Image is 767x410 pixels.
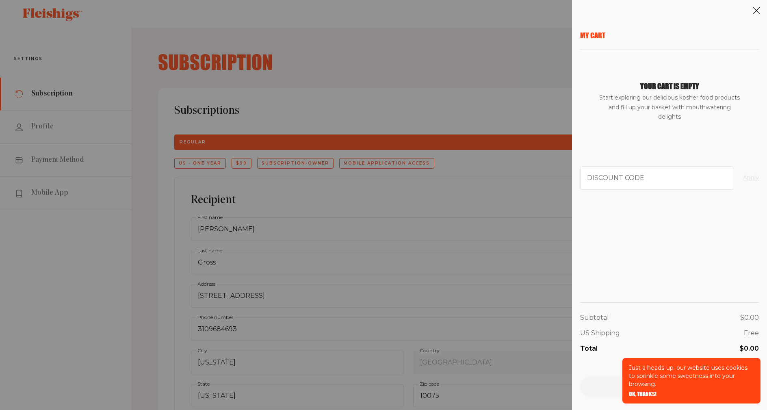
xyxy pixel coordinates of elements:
p: $0.00 [739,343,759,354]
input: Discount code [580,166,733,190]
p: $0.00 [740,312,759,323]
p: Total [580,343,598,354]
p: US Shipping [580,328,620,338]
p: Free [744,328,759,338]
p: Just a heads-up: our website uses cookies to sprinkle some sweetness into your browsing. [629,364,754,388]
button: OK, THANKS! [629,391,656,397]
h1: Your cart is empty [640,82,699,90]
p: Subtotal [580,312,609,323]
button: Apply [743,173,759,183]
p: My Cart [580,31,759,40]
span: Start exploring our delicious kosher food products and fill up your basket with mouthwatering del... [596,93,743,122]
button: Checkout [580,377,759,397]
